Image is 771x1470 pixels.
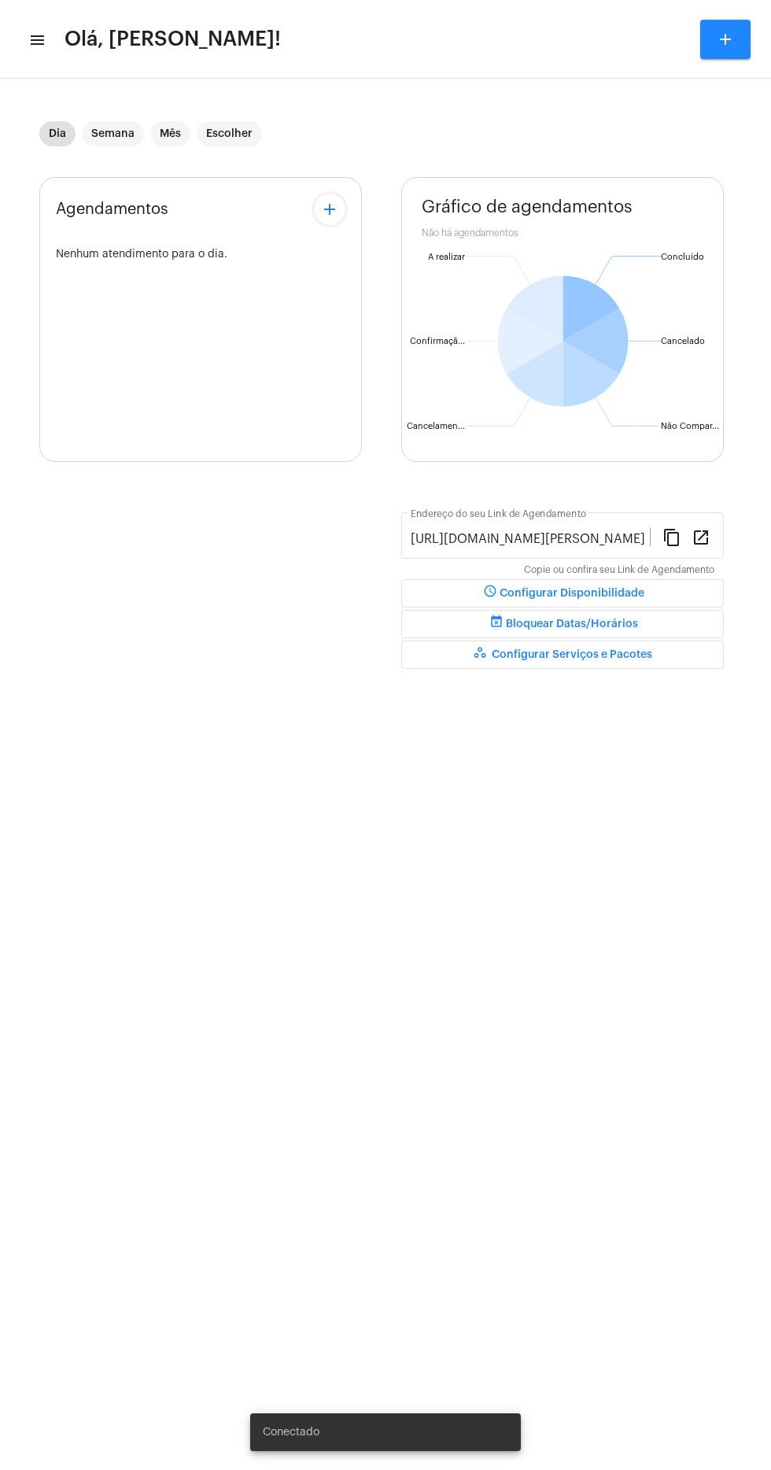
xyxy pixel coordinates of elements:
[410,337,465,346] text: Confirmaçã...
[428,253,465,261] text: A realizar
[56,201,168,218] span: Agendamentos
[661,337,705,345] text: Cancelado
[150,121,190,146] mat-chip: Mês
[487,619,638,630] span: Bloquear Datas/Horários
[411,532,650,546] input: Link
[481,584,500,603] mat-icon: schedule
[197,121,262,146] mat-chip: Escolher
[524,565,714,576] mat-hint: Copie ou confira seu Link de Agendamento
[662,527,681,546] mat-icon: content_copy
[263,1424,319,1440] span: Conectado
[487,615,506,633] mat-icon: event_busy
[661,253,704,261] text: Concluído
[56,249,345,260] div: Nenhum atendimento para o dia.
[661,422,719,430] text: Não Compar...
[473,649,652,660] span: Configurar Serviços e Pacotes
[401,610,724,638] button: Bloquear Datas/Horários
[82,121,144,146] mat-chip: Semana
[407,422,465,430] text: Cancelamen...
[422,198,633,216] span: Gráfico de agendamentos
[716,30,735,49] mat-icon: add
[401,641,724,669] button: Configurar Serviços e Pacotes
[39,121,76,146] mat-chip: Dia
[65,27,281,52] span: Olá, [PERSON_NAME]!
[401,579,724,608] button: Configurar Disponibilidade
[473,645,492,664] mat-icon: workspaces_outlined
[692,527,710,546] mat-icon: open_in_new
[481,588,644,599] span: Configurar Disponibilidade
[320,200,339,219] mat-icon: add
[28,31,44,50] mat-icon: sidenav icon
